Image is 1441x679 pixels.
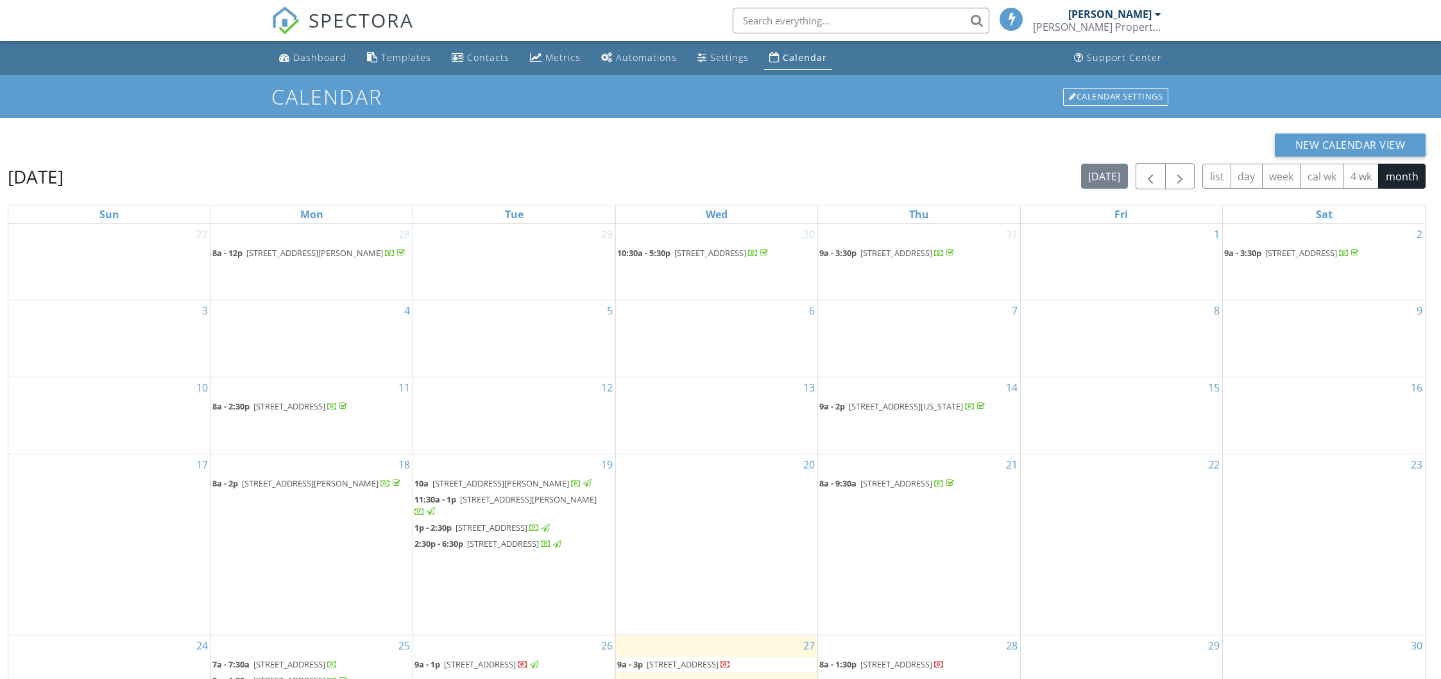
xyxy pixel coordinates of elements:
td: Go to August 9, 2025 [1223,300,1425,377]
a: Go to August 24, 2025 [194,635,210,656]
a: Contacts [447,46,515,70]
a: Go to August 11, 2025 [396,377,413,398]
a: 8a - 1:30p [STREET_ADDRESS] [819,658,944,670]
span: [STREET_ADDRESS] [647,658,719,670]
td: Go to August 23, 2025 [1223,454,1425,635]
a: 10a [STREET_ADDRESS][PERSON_NAME] [414,477,593,489]
span: [STREET_ADDRESS] [860,247,932,259]
a: Dashboard [274,46,352,70]
button: month [1378,164,1426,189]
td: Go to August 22, 2025 [1020,454,1222,635]
span: 2:30p - 6:30p [414,538,463,549]
a: Calendar [764,46,832,70]
a: SPECTORA [271,17,414,44]
button: [DATE] [1081,164,1128,189]
a: Settings [692,46,754,70]
div: Mr. Bronk's Property Inspections [1033,21,1161,33]
span: [STREET_ADDRESS][PERSON_NAME] [460,494,597,505]
a: Go to August 1, 2025 [1211,224,1222,245]
td: Go to August 2, 2025 [1223,224,1425,300]
span: [STREET_ADDRESS][PERSON_NAME] [432,477,569,489]
td: Go to August 5, 2025 [413,300,615,377]
td: Go to August 12, 2025 [413,377,615,454]
button: 4 wk [1343,164,1379,189]
td: Go to July 31, 2025 [818,224,1020,300]
td: Go to August 13, 2025 [615,377,817,454]
a: 2:30p - 6:30p [STREET_ADDRESS] [414,538,563,549]
a: Go to August 27, 2025 [801,635,817,656]
span: [STREET_ADDRESS] [1265,247,1337,259]
a: 8a - 2p [STREET_ADDRESS][PERSON_NAME] [212,476,411,492]
button: cal wk [1300,164,1344,189]
a: 9a - 3:30p [STREET_ADDRESS] [1224,247,1361,259]
a: 8a - 1:30p [STREET_ADDRESS] [819,657,1018,673]
span: 11:30a - 1p [414,494,456,505]
a: Go to July 28, 2025 [396,224,413,245]
a: Friday [1112,205,1130,223]
a: Tuesday [502,205,526,223]
a: Go to August 20, 2025 [801,454,817,475]
span: [STREET_ADDRESS] [674,247,746,259]
a: 8a - 9:30a [STREET_ADDRESS] [819,476,1018,492]
div: Dashboard [293,51,346,64]
button: Next month [1165,163,1195,189]
span: 8a - 12p [212,247,243,259]
td: Go to August 15, 2025 [1020,377,1222,454]
a: Automations (Basic) [596,46,682,70]
span: [STREET_ADDRESS][US_STATE] [849,400,963,412]
a: Go to August 6, 2025 [806,300,817,321]
a: 10:30a - 5:30p [STREET_ADDRESS] [617,247,771,259]
a: Go to August 18, 2025 [396,454,413,475]
a: Go to August 5, 2025 [604,300,615,321]
a: Go to August 30, 2025 [1408,635,1425,656]
span: SPECTORA [309,6,414,33]
td: Go to August 18, 2025 [210,454,413,635]
span: 9a - 2p [819,400,845,412]
span: 8a - 1:30p [819,658,857,670]
a: 8a - 9:30a [STREET_ADDRESS] [819,477,957,489]
div: Metrics [545,51,581,64]
div: Automations [616,51,677,64]
span: [STREET_ADDRESS] [253,658,325,670]
span: [STREET_ADDRESS] [444,658,516,670]
a: Go to July 31, 2025 [1003,224,1020,245]
td: Go to August 19, 2025 [413,454,615,635]
a: Templates [362,46,436,70]
a: 9a - 3p [STREET_ADDRESS] [617,657,816,673]
a: 2:30p - 6:30p [STREET_ADDRESS] [414,537,613,552]
td: Go to August 10, 2025 [8,377,210,454]
div: Templates [381,51,431,64]
td: Go to August 6, 2025 [615,300,817,377]
td: Go to August 8, 2025 [1020,300,1222,377]
a: Go to July 27, 2025 [194,224,210,245]
a: Go to August 3, 2025 [200,300,210,321]
a: Go to August 4, 2025 [402,300,413,321]
span: 9a - 3:30p [819,247,857,259]
a: 9a - 1p [STREET_ADDRESS] [414,658,540,670]
div: Settings [710,51,749,64]
span: 10:30a - 5:30p [617,247,670,259]
td: Go to August 20, 2025 [615,454,817,635]
span: 10a [414,477,429,489]
a: 11:30a - 1p [STREET_ADDRESS][PERSON_NAME] [414,494,597,517]
a: Go to August 26, 2025 [599,635,615,656]
a: 9a - 3:30p [STREET_ADDRESS] [1224,246,1424,261]
span: 9a - 3:30p [1224,247,1261,259]
a: Go to August 2, 2025 [1414,224,1425,245]
a: 9a - 3p [STREET_ADDRESS] [617,658,731,670]
a: Go to August 10, 2025 [194,377,210,398]
a: 9a - 1p [STREET_ADDRESS] [414,657,613,673]
div: Calendar Settings [1063,88,1168,106]
a: Go to August 23, 2025 [1408,454,1425,475]
a: 8a - 2:30p [STREET_ADDRESS] [212,400,350,412]
td: Go to July 28, 2025 [210,224,413,300]
span: 8a - 2:30p [212,400,250,412]
button: list [1202,164,1231,189]
input: Search everything... [733,8,989,33]
td: Go to July 30, 2025 [615,224,817,300]
a: 1p - 2:30p [STREET_ADDRESS] [414,522,552,533]
a: Go to August 19, 2025 [599,454,615,475]
h2: [DATE] [8,164,64,189]
a: Go to August 12, 2025 [599,377,615,398]
div: Calendar [783,51,827,64]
